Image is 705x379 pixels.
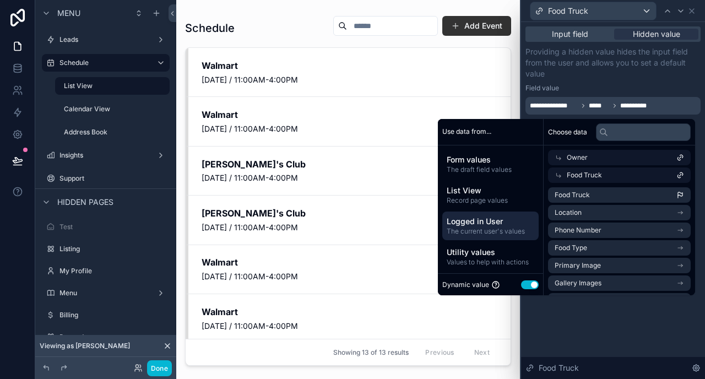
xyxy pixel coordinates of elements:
span: Hidden value [633,29,680,40]
span: Use data from... [442,127,491,136]
label: Billing [59,311,167,320]
a: Billing [42,306,170,324]
span: Dynamic value [442,280,489,289]
span: Food Truck [567,171,602,180]
button: Add Event [442,16,511,36]
label: Leads [59,35,152,44]
a: Rewards [42,328,170,346]
span: The current user's values [447,227,534,236]
span: List View [447,185,534,196]
span: The draft field values [447,165,534,174]
span: Menu [57,8,80,19]
a: Test [42,218,170,236]
label: Address Book [64,128,167,137]
label: Listing [59,245,167,253]
button: Done [147,360,172,376]
a: Insights [42,147,170,164]
a: Support [42,170,170,187]
label: Field value [525,84,559,93]
span: Showing 13 of 13 results [333,348,409,357]
a: Address Book [55,123,170,141]
div: scrollable content [438,145,543,274]
span: [DATE] / 11:00AM-4:00PM [202,123,497,134]
a: Leads [42,31,170,48]
span: Hidden pages [57,197,113,208]
label: Calendar View [64,105,167,113]
span: Logged in User [447,216,534,227]
span: Choose data [548,128,587,137]
span: [DATE] / 11:00AM-4:00PM [202,222,497,233]
span: Food Truck [548,6,588,17]
a: Listing [42,240,170,258]
span: [DATE] / 11:00AM-4:00PM [202,321,497,332]
h2: Walmart [202,109,497,121]
label: List View [64,82,163,90]
span: [DATE] / 11:00AM-4:00PM [202,271,497,282]
a: Calendar View [55,100,170,118]
h2: Walmart [202,306,497,318]
button: Food Truck [530,2,657,20]
a: Menu [42,284,170,302]
h1: Schedule [185,20,235,36]
label: Test [59,223,167,231]
span: Food Truck [539,362,579,373]
p: Providing a hidden value hides the input field from the user and allows you to set a default value [525,46,701,79]
span: [DATE] / 11:00AM-4:00PM [202,172,497,183]
span: Values to help with actions [447,258,534,267]
label: Insights [59,151,152,160]
span: Record page values [447,196,534,205]
label: Rewards [59,333,167,342]
label: Support [59,174,167,183]
label: Schedule [59,58,148,67]
label: My Profile [59,267,167,275]
span: Input field [552,29,588,40]
h2: [PERSON_NAME]'s Club [202,158,497,170]
span: Owner [567,153,588,162]
label: Menu [59,289,152,297]
span: Utility values [447,247,534,258]
h2: Walmart [202,256,497,268]
a: Schedule [42,54,170,72]
a: List View [55,77,170,95]
span: [DATE] / 11:00AM-4:00PM [202,74,497,85]
span: Viewing as [PERSON_NAME] [40,342,130,350]
h2: Walmart [202,59,497,72]
a: My Profile [42,262,170,280]
span: Form values [447,154,534,165]
h2: [PERSON_NAME]'s Club [202,207,497,219]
